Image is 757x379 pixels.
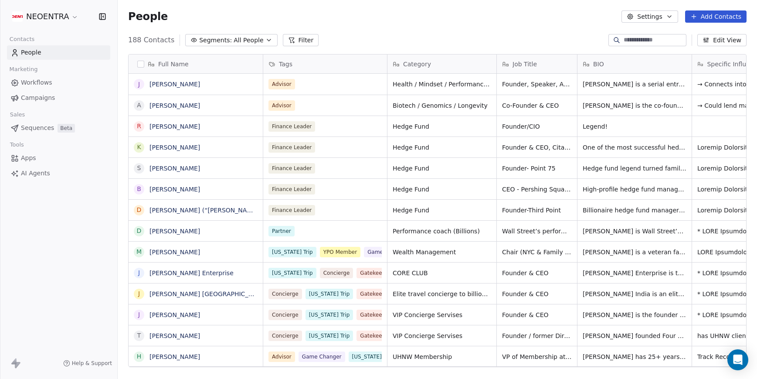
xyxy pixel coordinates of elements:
[502,248,572,256] span: Chair (NYC & Family Office), TIGER 21, CEO, CWM Family Office Advisors
[279,60,292,68] span: Tags
[268,184,315,195] span: Finance Leader
[320,247,361,257] span: YPO Member
[268,142,315,153] span: Finance Leader
[502,122,572,131] span: Founder/CIO
[583,80,686,89] span: [PERSON_NAME] is a serial entrepreneur, NYT bestselling author, co-founder of [PERSON_NAME] (sold...
[502,311,572,319] span: Founder & CEO
[268,352,295,362] span: Advisor
[149,228,200,235] a: [PERSON_NAME]
[502,206,572,215] span: Founder-Third Point
[7,121,110,135] a: SequencesBeta
[268,310,302,320] span: Concierge
[393,248,491,256] span: Wealth Management
[393,290,491,298] span: Elite travel concierge to billionaires
[137,352,142,361] div: H
[306,310,353,320] span: [US_STATE] Trip
[393,227,491,236] span: Performance coach (Billions)
[137,331,141,340] div: T
[199,36,232,45] span: Segments:
[403,60,431,68] span: Category
[393,143,491,152] span: Hedge Fund
[234,36,263,45] span: All People
[72,360,112,367] span: Help & Support
[727,349,748,370] div: Open Intercom Messenger
[7,91,110,105] a: Campaigns
[393,269,491,277] span: CORE CLUB
[21,78,52,87] span: Workflows
[393,164,491,173] span: Hedge Fund
[502,143,572,152] span: Founder & CEO, Citadel
[21,154,36,163] span: Apps
[21,123,54,133] span: Sequences
[268,268,316,278] span: [US_STATE] Trip
[138,310,140,319] div: J
[149,270,234,277] a: [PERSON_NAME] Enterprise
[621,10,678,23] button: Settings
[149,123,200,130] a: [PERSON_NAME]
[502,269,572,277] span: Founder & CEO
[583,331,686,340] span: [PERSON_NAME] founded Four Hundred, an invite-only luxury lifestyle concierge serving UHNW member...
[149,207,316,214] a: [PERSON_NAME] (“[PERSON_NAME]”) [PERSON_NAME]
[513,60,537,68] span: Job Title
[149,165,200,172] a: [PERSON_NAME]
[58,124,75,133] span: Beta
[128,10,168,23] span: People
[393,80,491,89] span: Health / Mindset / Performance / Events
[583,311,686,319] span: [PERSON_NAME] is the founder of Luxury Attaché, a premier lifestyle concierge firm catering to an...
[583,206,686,215] span: Billionaire hedge fund manager and activist investor. Founded Third Point in [DATE], known for bo...
[149,290,266,297] a: [PERSON_NAME] [GEOGRAPHIC_DATA]
[6,138,27,151] span: Tools
[137,143,141,152] div: K
[393,206,491,215] span: Hedge Fund
[502,227,572,236] span: Wall Street’s performance coach (Billions)
[697,34,747,46] button: Edit View
[356,268,394,278] span: Gatekeeper
[138,268,140,277] div: J
[149,144,200,151] a: [PERSON_NAME]
[138,289,140,298] div: J
[502,185,572,194] span: CEO - Pershing Square Capital Management
[149,186,200,193] a: [PERSON_NAME]
[283,34,319,46] button: Filter
[393,101,491,110] span: Biotech / Genomics / Longevity
[137,184,141,194] div: B
[129,55,263,73] div: Full Name
[149,311,200,318] a: [PERSON_NAME]
[136,247,142,256] div: M
[349,352,397,362] span: [US_STATE] Trip
[149,102,200,109] a: [PERSON_NAME]
[149,353,200,360] a: [PERSON_NAME]
[583,122,686,131] span: Legend!
[583,248,686,256] span: [PERSON_NAME] is a veteran family office advisor and TIGER 21 chair overseeing multiple NYC group...
[26,11,69,22] span: NEOENTRA
[583,101,686,110] span: [PERSON_NAME] is the co-founder and CEO of 23andMe, a category-defining consumer genomics company...
[149,249,200,256] a: [PERSON_NAME]
[583,185,686,194] span: High-profile hedge fund manager known for bold bets and activist campaigns. Founder of [GEOGRAPHI...
[393,352,491,361] span: UHNW Membership
[356,310,394,320] span: Gatekeeper
[356,289,394,299] span: Gatekeeper
[583,290,686,298] span: [PERSON_NAME] India is an elite travel concierge to billionaires, heads of state, and UHNW execut...
[306,289,353,299] span: [US_STATE] Trip
[7,151,110,165] a: Apps
[12,11,23,22] img: Additional.svg
[502,352,572,361] span: VP of Membership at Tiger for 13 years.
[356,331,394,341] span: Gatekeeper
[577,55,692,73] div: BIO
[268,100,295,111] span: Advisor
[583,227,686,236] span: [PERSON_NAME] is Wall Street’s premier performance coach and a renowned neuropsychology expert fo...
[149,332,200,339] a: [PERSON_NAME]
[6,63,41,76] span: Marketing
[21,93,55,102] span: Campaigns
[268,79,295,89] span: Advisor
[21,169,50,178] span: AI Agents
[21,48,41,57] span: People
[393,331,491,340] span: VIP Concierge Servises
[393,185,491,194] span: Hedge Fund
[268,247,316,257] span: [US_STATE] Trip
[263,55,387,73] div: Tags
[583,269,686,277] span: [PERSON_NAME] Enterprise is the visionary founder of CORE: Club, Manhattan’s ultra-exclusive priv...
[268,289,302,299] span: Concierge
[502,164,572,173] span: Founder- Point 75
[320,268,353,278] span: Concierge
